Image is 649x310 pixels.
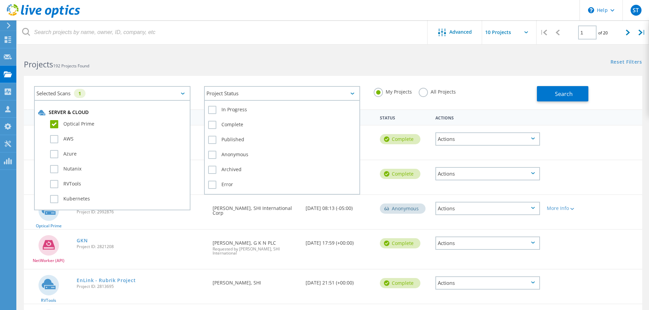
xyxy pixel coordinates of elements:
div: Complete [380,169,420,179]
label: All Projects [419,88,456,94]
label: RVTools [50,180,186,188]
a: GKN [77,238,88,243]
label: Optical Prime [50,120,186,128]
span: 192 Projects Found [53,63,89,69]
span: Search [555,90,573,98]
div: Actions [432,111,543,124]
a: EnLink - Rubrik Project [77,278,136,283]
div: Actions [435,202,540,215]
span: Project ID: 2813695 [77,284,206,289]
label: Azure [50,150,186,158]
div: Server & Cloud [38,109,186,116]
div: Complete [380,238,420,248]
label: Anonymous [208,151,356,159]
label: Nutanix [50,165,186,173]
div: Actions [435,276,540,290]
div: [DATE] 08:13 (-05:00) [302,195,376,217]
label: AWS [50,135,186,143]
span: Project ID: 2992876 [77,210,206,214]
span: Requested by [PERSON_NAME], SHI International [213,247,298,255]
div: Anonymous [380,203,426,214]
div: [PERSON_NAME], SHI [209,270,302,292]
span: of 20 [598,30,608,36]
input: Search projects by name, owner, ID, company, etc [17,20,428,44]
div: | [635,20,649,45]
div: [PERSON_NAME], SHI International Corp [209,195,302,222]
div: [DATE] 17:59 (+00:00) [302,230,376,252]
div: Actions [435,236,540,250]
div: 1 [74,89,86,98]
label: Archived [208,166,356,174]
svg: \n [588,7,594,13]
div: | [537,20,551,45]
label: My Projects [374,88,412,94]
button: Search [537,86,588,101]
label: Error [208,181,356,189]
div: More Info [547,206,589,211]
span: ST [633,7,639,13]
a: Reset Filters [611,60,642,65]
span: RVTools [41,298,56,303]
label: Complete [208,121,356,129]
div: Complete [380,134,420,144]
span: Advanced [449,30,472,34]
div: Selected Scans [34,86,190,101]
b: Projects [24,59,53,70]
label: Kubernetes [50,195,186,203]
span: Project ID: 2821208 [77,245,206,249]
div: Project Status [204,86,360,101]
div: Actions [435,132,540,146]
div: Complete [380,278,420,288]
div: Actions [435,167,540,180]
label: In Progress [208,106,356,114]
div: [PERSON_NAME], G K N PLC [209,230,302,262]
div: Status [376,111,432,124]
div: [DATE] 21:51 (+00:00) [302,270,376,292]
label: Published [208,136,356,144]
span: NetWorker (API) [33,259,64,263]
span: Optical Prime [36,224,62,228]
a: Live Optics Dashboard [7,14,80,19]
